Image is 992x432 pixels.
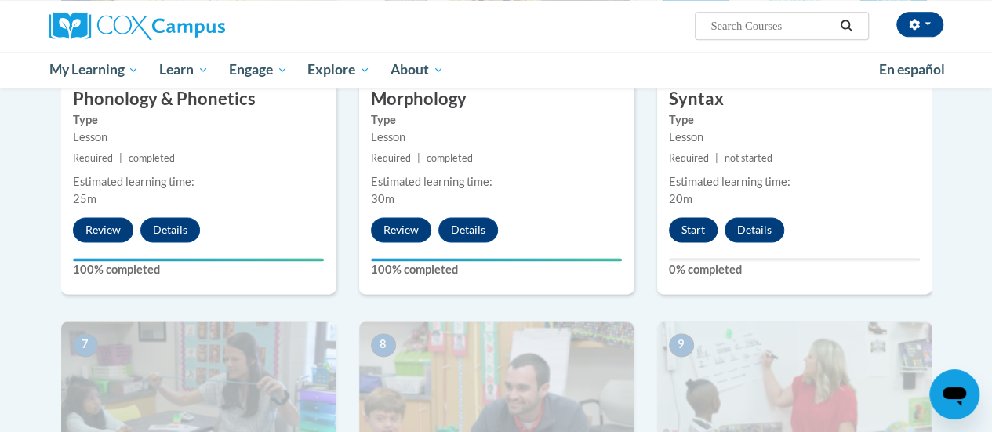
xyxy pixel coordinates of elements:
span: 30m [371,192,394,205]
div: Main menu [38,52,955,88]
span: | [417,152,420,164]
span: Engage [229,60,288,79]
a: Engage [219,52,298,88]
div: Lesson [73,129,324,146]
a: En español [869,53,955,86]
span: Explore [307,60,370,79]
label: 100% completed [371,261,622,278]
h3: Syntax [657,87,932,111]
span: 7 [73,333,98,357]
div: Estimated learning time: [73,173,324,191]
button: Search [834,16,858,35]
label: 100% completed [73,261,324,278]
label: Type [371,111,622,129]
button: Review [371,217,431,242]
a: My Learning [39,52,150,88]
button: Details [725,217,784,242]
span: En español [879,61,945,78]
span: My Learning [49,60,139,79]
div: Lesson [669,129,920,146]
a: Cox Campus [49,12,332,40]
button: Account Settings [896,12,943,37]
h3: Phonology & Phonetics [61,87,336,111]
button: Start [669,217,718,242]
button: Details [140,217,200,242]
span: About [391,60,444,79]
span: Required [73,152,113,164]
input: Search Courses [709,16,834,35]
div: Estimated learning time: [371,173,622,191]
span: 25m [73,192,96,205]
span: Required [669,152,709,164]
button: Review [73,217,133,242]
span: 8 [371,333,396,357]
span: | [715,152,718,164]
label: Type [669,111,920,129]
div: Your progress [371,258,622,261]
a: About [380,52,454,88]
span: | [119,152,122,164]
img: Cox Campus [49,12,225,40]
iframe: Button to launch messaging window [929,369,979,419]
span: completed [427,152,473,164]
span: not started [725,152,772,164]
div: Lesson [371,129,622,146]
span: 9 [669,333,694,357]
span: completed [129,152,175,164]
label: 0% completed [669,261,920,278]
a: Explore [297,52,380,88]
button: Details [438,217,498,242]
span: Required [371,152,411,164]
h3: Morphology [359,87,634,111]
a: Learn [149,52,219,88]
span: 20m [669,192,692,205]
label: Type [73,111,324,129]
div: Your progress [73,258,324,261]
div: Estimated learning time: [669,173,920,191]
span: Learn [159,60,209,79]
